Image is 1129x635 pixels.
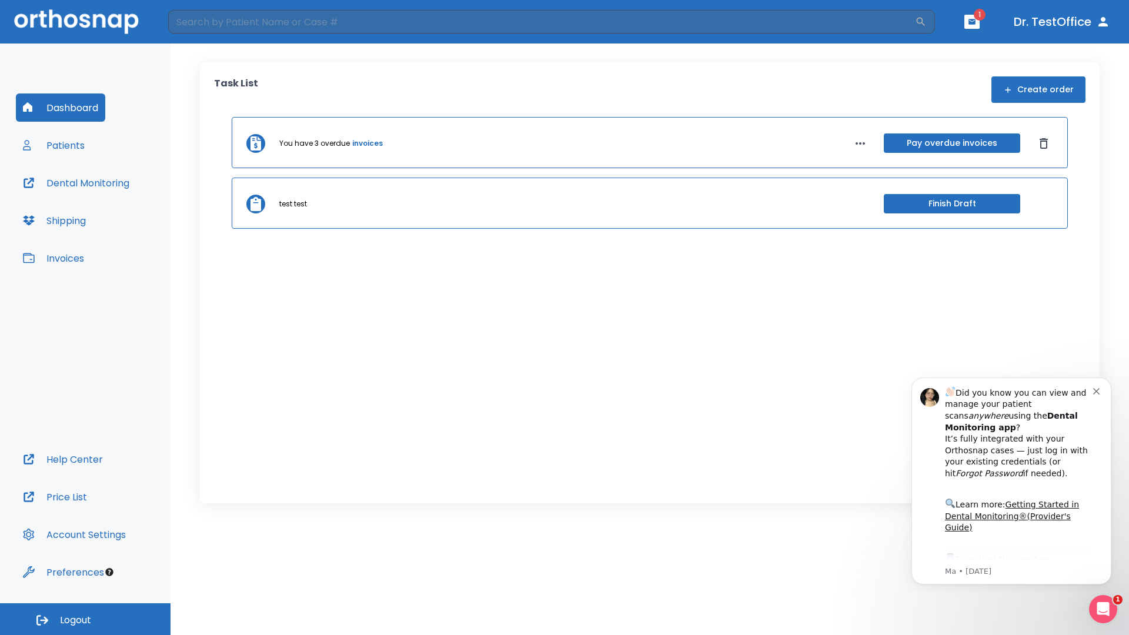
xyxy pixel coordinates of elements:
[894,367,1129,591] iframe: Intercom notifications message
[352,138,383,149] a: invoices
[214,76,258,103] p: Task List
[16,131,92,159] button: Patients
[1009,11,1115,32] button: Dr. TestOffice
[16,244,91,272] button: Invoices
[16,520,133,549] button: Account Settings
[14,9,139,34] img: Orthosnap
[60,614,91,627] span: Logout
[199,18,209,28] button: Dismiss notification
[16,483,94,511] button: Price List
[974,9,986,21] span: 1
[51,185,199,245] div: Download the app: | ​ Let us know if you need help getting started!
[991,76,1085,103] button: Create order
[16,558,111,586] button: Preferences
[51,199,199,210] p: Message from Ma, sent 5w ago
[279,199,307,209] p: test test
[1034,134,1053,153] button: Dismiss
[16,169,136,197] button: Dental Monitoring
[104,567,115,577] div: Tooltip anchor
[16,445,110,473] button: Help Center
[16,93,105,122] button: Dashboard
[884,133,1020,153] button: Pay overdue invoices
[884,194,1020,213] button: Finish Draft
[16,206,93,235] button: Shipping
[279,138,350,149] p: You have 3 overdue
[168,10,915,34] input: Search by Patient Name or Case #
[1089,595,1117,623] iframe: Intercom live chat
[1113,595,1123,604] span: 1
[51,188,156,209] a: App Store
